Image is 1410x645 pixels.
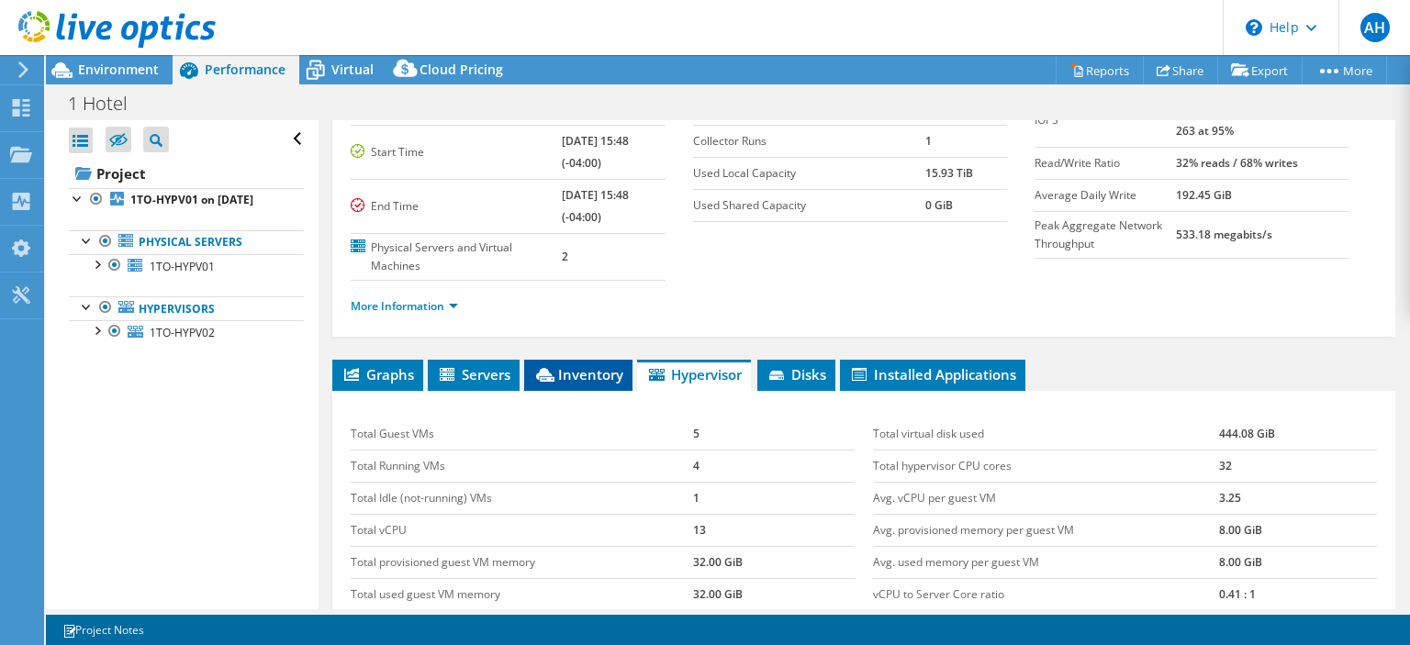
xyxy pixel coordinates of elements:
[351,197,562,216] label: End Time
[69,296,304,320] a: Hypervisors
[69,230,304,254] a: Physical Servers
[351,418,693,450] td: Total Guest VMs
[925,165,973,181] b: 15.93 TiB
[693,482,855,514] td: 1
[69,188,304,212] a: 1TO-HYPV01 on [DATE]
[1302,56,1387,84] a: More
[351,514,693,546] td: Total vCPU
[1246,19,1262,36] svg: \n
[693,514,855,546] td: 13
[1035,217,1176,253] label: Peak Aggregate Network Throughput
[1056,56,1144,84] a: Reports
[78,61,159,78] span: Environment
[925,197,953,213] b: 0 GiB
[351,450,693,482] td: Total Running VMs
[1035,186,1176,205] label: Average Daily Write
[873,514,1219,546] td: Avg. provisioned memory per guest VM
[69,320,304,344] a: 1TO-HYPV02
[341,365,414,384] span: Graphs
[1176,187,1232,203] b: 192.45 GiB
[1035,111,1176,129] label: IOPS
[1176,155,1298,171] b: 32% reads / 68% writes
[150,325,215,340] span: 1TO-HYPV02
[693,578,855,610] td: 32.00 GiB
[1035,154,1176,172] label: Read/Write Ratio
[150,259,215,274] span: 1TO-HYPV01
[1217,56,1303,84] a: Export
[562,187,629,225] b: [DATE] 15:48 (-04:00)
[130,192,253,207] b: 1TO-HYPV01 on [DATE]
[873,450,1219,482] td: Total hypervisor CPU cores
[873,578,1219,610] td: vCPU to Server Core ratio
[925,133,932,149] b: 1
[351,143,562,161] label: Start Time
[331,61,374,78] span: Virtual
[437,365,510,384] span: Servers
[1219,578,1377,610] td: 0.41 : 1
[50,618,157,641] a: Project Notes
[69,159,304,188] a: Project
[1219,546,1377,578] td: 8.00 GiB
[60,94,156,114] h1: 1 Hotel
[767,365,826,384] span: Disks
[1143,56,1218,84] a: Share
[1176,101,1334,139] b: 2085 at [GEOGRAPHIC_DATA], 263 at 95%
[693,164,925,183] label: Used Local Capacity
[693,546,855,578] td: 32.00 GiB
[205,61,285,78] span: Performance
[646,365,742,384] span: Hypervisor
[873,546,1219,578] td: Avg. used memory per guest VM
[1219,514,1377,546] td: 8.00 GiB
[693,196,925,215] label: Used Shared Capacity
[873,418,1219,450] td: Total virtual disk used
[420,61,503,78] span: Cloud Pricing
[562,249,568,264] b: 2
[351,298,458,314] a: More Information
[69,254,304,278] a: 1TO-HYPV01
[1219,450,1377,482] td: 32
[1219,418,1377,450] td: 444.08 GiB
[351,239,562,275] label: Physical Servers and Virtual Machines
[849,365,1016,384] span: Installed Applications
[1360,13,1390,42] span: AH
[351,546,693,578] td: Total provisioned guest VM memory
[693,418,855,450] td: 5
[533,365,623,384] span: Inventory
[562,133,629,171] b: [DATE] 15:48 (-04:00)
[1176,227,1272,242] b: 533.18 megabits/s
[351,578,693,610] td: Total used guest VM memory
[693,132,925,150] label: Collector Runs
[351,482,693,514] td: Total Idle (not-running) VMs
[693,450,855,482] td: 4
[1219,482,1377,514] td: 3.25
[873,482,1219,514] td: Avg. vCPU per guest VM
